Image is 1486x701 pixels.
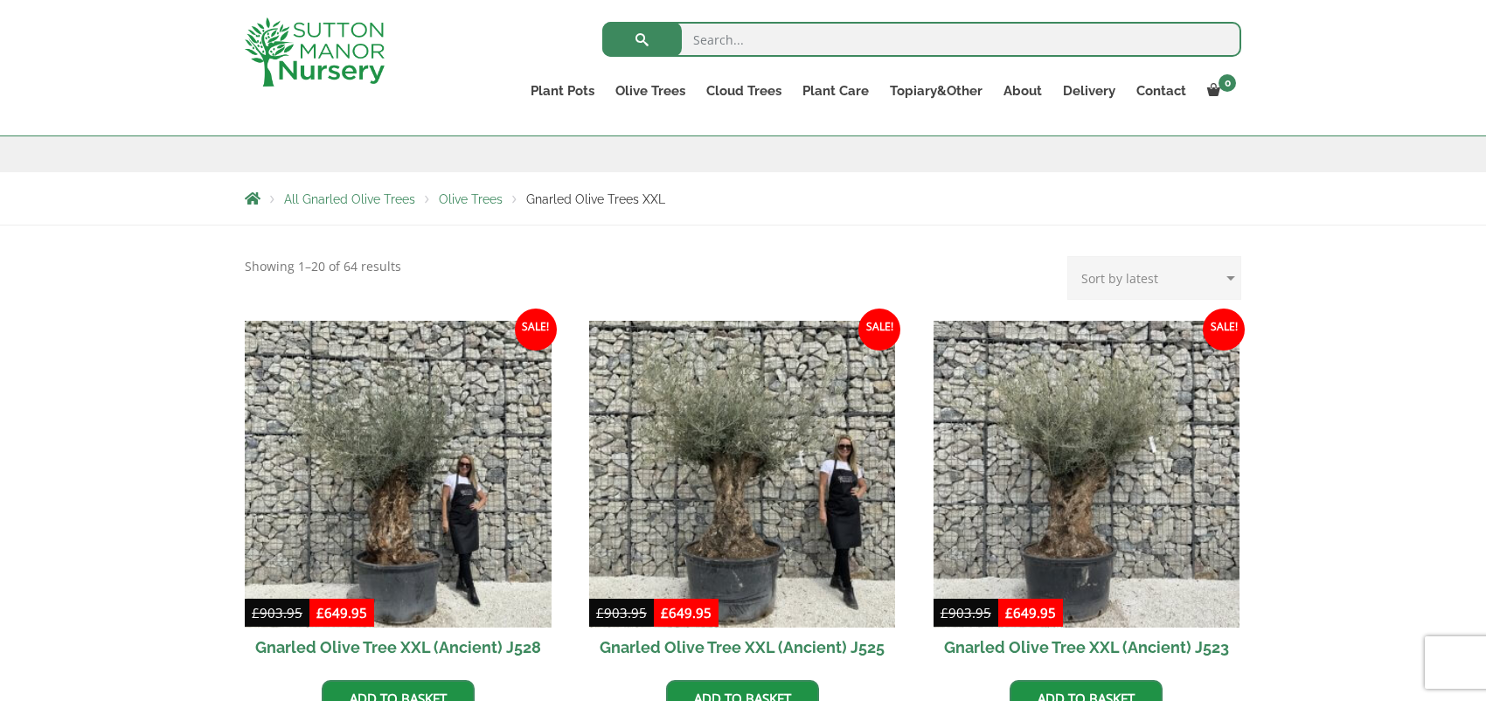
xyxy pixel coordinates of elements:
span: £ [316,604,324,621]
a: Sale! Gnarled Olive Tree XXL (Ancient) J523 [934,321,1240,667]
img: Gnarled Olive Tree XXL (Ancient) J525 [589,321,896,628]
a: Plant Care [792,79,879,103]
span: £ [941,604,948,621]
input: Search... [602,22,1241,57]
a: Contact [1126,79,1197,103]
a: Plant Pots [520,79,605,103]
select: Shop order [1067,256,1241,300]
span: £ [661,604,669,621]
a: About [993,79,1052,103]
a: Sale! Gnarled Olive Tree XXL (Ancient) J525 [589,321,896,667]
h2: Gnarled Olive Tree XXL (Ancient) J523 [934,628,1240,667]
bdi: 649.95 [316,604,367,621]
bdi: 903.95 [596,604,647,621]
span: Sale! [515,309,557,350]
img: Gnarled Olive Tree XXL (Ancient) J528 [245,321,552,628]
span: £ [252,604,260,621]
span: £ [596,604,604,621]
span: Gnarled Olive Trees XXL [526,192,665,206]
a: Sale! Gnarled Olive Tree XXL (Ancient) J528 [245,321,552,667]
bdi: 649.95 [661,604,712,621]
bdi: 903.95 [941,604,991,621]
h2: Gnarled Olive Tree XXL (Ancient) J525 [589,628,896,667]
img: logo [245,17,385,87]
nav: Breadcrumbs [245,191,1241,205]
a: Delivery [1052,79,1126,103]
span: 0 [1219,74,1236,92]
bdi: 649.95 [1005,604,1056,621]
a: All Gnarled Olive Trees [284,192,415,206]
a: 0 [1197,79,1241,103]
span: Sale! [858,309,900,350]
span: Sale! [1203,309,1245,350]
h2: Gnarled Olive Tree XXL (Ancient) J528 [245,628,552,667]
a: Olive Trees [605,79,696,103]
img: Gnarled Olive Tree XXL (Ancient) J523 [934,321,1240,628]
a: Olive Trees [439,192,503,206]
a: Cloud Trees [696,79,792,103]
span: £ [1005,604,1013,621]
bdi: 903.95 [252,604,302,621]
a: Topiary&Other [879,79,993,103]
p: Showing 1–20 of 64 results [245,256,401,277]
